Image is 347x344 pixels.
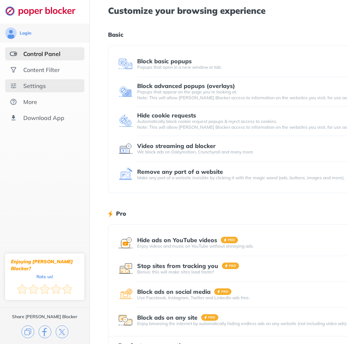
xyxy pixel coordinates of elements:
[222,263,239,269] img: pro-badge.svg
[108,209,113,218] img: lighting bolt
[20,30,31,36] div: Login
[214,288,232,295] img: pro-badge.svg
[118,236,133,250] img: feature icon
[137,314,198,321] div: Block ads on any site
[36,275,53,278] div: Rate us!
[137,288,211,295] div: Block ads on social media
[21,325,34,338] img: copy.svg
[137,83,235,89] div: Block advanced popups (overlays)
[56,325,68,338] img: x.svg
[137,168,223,175] div: Remove any part of a website
[39,325,51,338] img: facebook.svg
[118,287,133,302] img: feature icon
[221,237,238,243] img: pro-badge.svg
[12,314,77,320] div: Share [PERSON_NAME] Blocker
[116,209,126,218] h1: Pro
[137,237,217,243] div: Hide ads on YouTube videos
[10,66,17,73] img: social.svg
[23,66,60,73] div: Content Filter
[5,27,17,39] img: avatar.svg
[137,58,192,64] div: Block basic popups
[201,314,219,321] img: pro-badge.svg
[137,143,216,149] div: Video streaming ad blocker
[118,141,133,156] img: feature icon
[23,50,60,57] div: Control Panel
[10,114,17,121] img: download-app.svg
[118,57,133,71] img: feature icon
[10,98,17,105] img: about.svg
[11,258,79,272] div: Enjoying [PERSON_NAME] Blocker?
[23,98,37,105] div: More
[23,82,46,89] div: Settings
[118,261,133,276] img: feature icon
[118,114,133,128] img: feature icon
[137,112,196,119] div: Hide cookie requests
[137,263,218,269] div: Stop sites from tracking you
[10,82,17,89] img: settings.svg
[10,50,17,57] img: features-selected.svg
[5,6,83,16] img: logo-webpage.svg
[118,167,133,182] img: feature icon
[23,114,64,121] div: Download App
[118,313,133,328] img: feature icon
[118,84,133,99] img: feature icon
